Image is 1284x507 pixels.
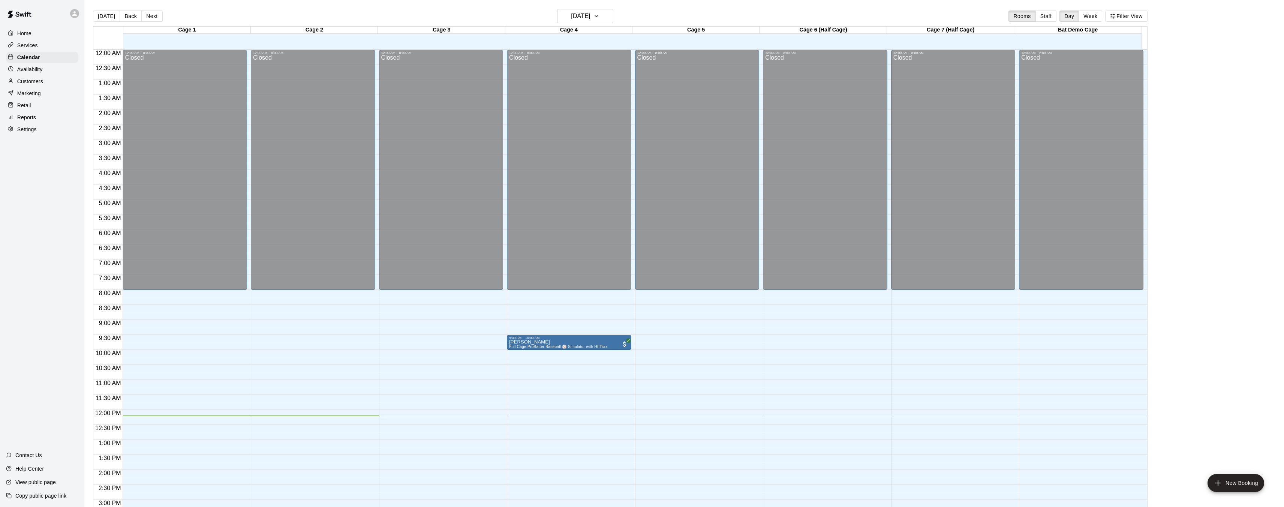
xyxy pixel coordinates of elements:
span: 6:00 AM [97,230,123,236]
span: 7:00 AM [97,260,123,266]
div: Cage 6 (Half Cage) [760,27,887,34]
p: Calendar [17,54,40,61]
span: 4:00 AM [97,170,123,176]
span: 10:30 AM [94,365,123,371]
span: 2:00 AM [97,110,123,116]
div: Closed [765,55,885,292]
h6: [DATE] [571,11,590,21]
a: Settings [6,124,78,135]
p: Home [17,30,31,37]
div: 12:00 AM – 8:00 AM: Closed [1019,50,1143,290]
div: Cage 2 [251,27,378,34]
div: 12:00 AM – 8:00 AM [765,51,885,55]
span: 2:30 AM [97,125,123,131]
button: Back [120,10,142,22]
div: Closed [637,55,757,292]
div: Cage 4 [505,27,632,34]
span: 1:00 AM [97,80,123,86]
div: 12:00 AM – 8:00 AM: Closed [507,50,631,290]
span: 1:00 PM [97,440,123,446]
div: 12:00 AM – 8:00 AM: Closed [891,50,1016,290]
p: Availability [17,66,43,73]
a: Calendar [6,52,78,63]
span: All customers have paid [621,340,628,348]
div: 12:00 AM – 8:00 AM: Closed [379,50,503,290]
span: 12:00 PM [93,410,123,416]
span: 1:30 PM [97,455,123,461]
span: 9:00 AM [97,320,123,326]
span: 10:00 AM [94,350,123,356]
p: Settings [17,126,37,133]
span: 9:30 AM [97,335,123,341]
div: 12:00 AM – 8:00 AM [1021,51,1141,55]
span: 12:30 AM [94,65,123,71]
div: Closed [253,55,373,292]
p: Retail [17,102,31,109]
span: 4:30 AM [97,185,123,191]
div: Closed [893,55,1013,292]
span: 5:00 AM [97,200,123,206]
p: Reports [17,114,36,121]
span: Full Cage ProBatter Baseball ⚾ Simulator with HItTrax [509,345,607,349]
span: 1:30 AM [97,95,123,101]
a: Reports [6,112,78,123]
button: Next [141,10,162,22]
span: 8:00 AM [97,290,123,296]
span: 3:30 AM [97,155,123,161]
div: 12:00 AM – 8:00 AM: Closed [123,50,247,290]
div: Cage 5 [632,27,760,34]
div: Closed [1021,55,1141,292]
a: Availability [6,64,78,75]
div: 12:00 AM – 8:00 AM [637,51,757,55]
span: 12:00 AM [94,50,123,56]
a: Marketing [6,88,78,99]
a: Retail [6,100,78,111]
div: Bat Demo Cage [1014,27,1141,34]
span: 11:00 AM [94,380,123,386]
span: 7:30 AM [97,275,123,281]
span: 12:30 PM [93,425,123,431]
div: Closed [125,55,245,292]
div: 9:30 AM – 10:00 AM [509,336,629,340]
div: 12:00 AM – 8:00 AM [125,51,245,55]
p: Contact Us [15,451,42,459]
div: 12:00 AM – 8:00 AM: Closed [763,50,887,290]
div: Cage 7 (Half Cage) [887,27,1014,34]
span: 11:30 AM [94,395,123,401]
span: 8:30 AM [97,305,123,311]
button: Day [1059,10,1079,22]
span: 2:00 PM [97,470,123,476]
div: 12:00 AM – 8:00 AM [509,51,629,55]
button: Week [1079,10,1102,22]
button: [DATE] [93,10,120,22]
div: Cage 3 [378,27,505,34]
p: Marketing [17,90,41,97]
span: 6:30 AM [97,245,123,251]
p: Services [17,42,38,49]
span: 3:00 AM [97,140,123,146]
div: 12:00 AM – 8:00 AM [381,51,501,55]
div: 12:00 AM – 8:00 AM [893,51,1013,55]
div: 9:30 AM – 10:00 AM: Randy Cram [507,335,631,350]
span: 5:30 AM [97,215,123,221]
a: Home [6,28,78,39]
a: Services [6,40,78,51]
div: Closed [381,55,501,292]
a: Customers [6,76,78,87]
span: 2:30 PM [97,485,123,491]
p: Help Center [15,465,44,472]
div: 12:00 AM – 8:00 AM [253,51,373,55]
div: Cage 1 [123,27,250,34]
div: Closed [509,55,629,292]
button: Filter View [1105,10,1147,22]
button: Rooms [1008,10,1035,22]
